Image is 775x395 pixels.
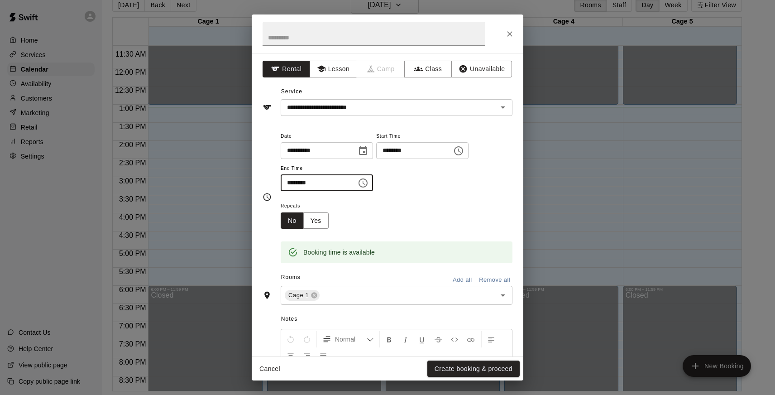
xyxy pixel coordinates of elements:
[281,163,373,175] span: End Time
[497,101,509,114] button: Open
[283,331,298,347] button: Undo
[281,312,512,327] span: Notes
[285,291,312,300] span: Cage 1
[283,347,298,364] button: Center Align
[451,61,512,77] button: Unavailable
[299,347,315,364] button: Right Align
[354,174,372,192] button: Choose time, selected time is 5:00 PM
[497,289,509,302] button: Open
[376,130,469,143] span: Start Time
[398,331,413,347] button: Format Italics
[281,88,302,95] span: Service
[431,331,446,347] button: Format Strikethrough
[335,335,367,344] span: Normal
[357,61,405,77] span: Camps can only be created in the Services page
[354,142,372,160] button: Choose date, selected date is Sep 21, 2025
[281,212,329,229] div: outlined button group
[382,331,397,347] button: Format Bold
[477,273,512,287] button: Remove all
[450,142,468,160] button: Choose time, selected time is 2:15 PM
[263,193,272,202] svg: Timing
[285,290,320,301] div: Cage 1
[404,61,452,77] button: Class
[303,244,375,260] div: Booking time is available
[299,331,315,347] button: Redo
[303,212,329,229] button: Yes
[319,331,378,347] button: Formatting Options
[483,331,499,347] button: Left Align
[281,274,301,280] span: Rooms
[255,361,284,377] button: Cancel
[447,331,462,347] button: Insert Code
[448,273,477,287] button: Add all
[463,331,478,347] button: Insert Link
[263,103,272,112] svg: Service
[281,200,336,212] span: Repeats
[281,212,304,229] button: No
[427,361,520,377] button: Create booking & proceed
[263,291,272,300] svg: Rooms
[263,61,310,77] button: Rental
[281,130,373,143] span: Date
[502,26,518,42] button: Close
[316,347,331,364] button: Justify Align
[414,331,430,347] button: Format Underline
[310,61,357,77] button: Lesson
